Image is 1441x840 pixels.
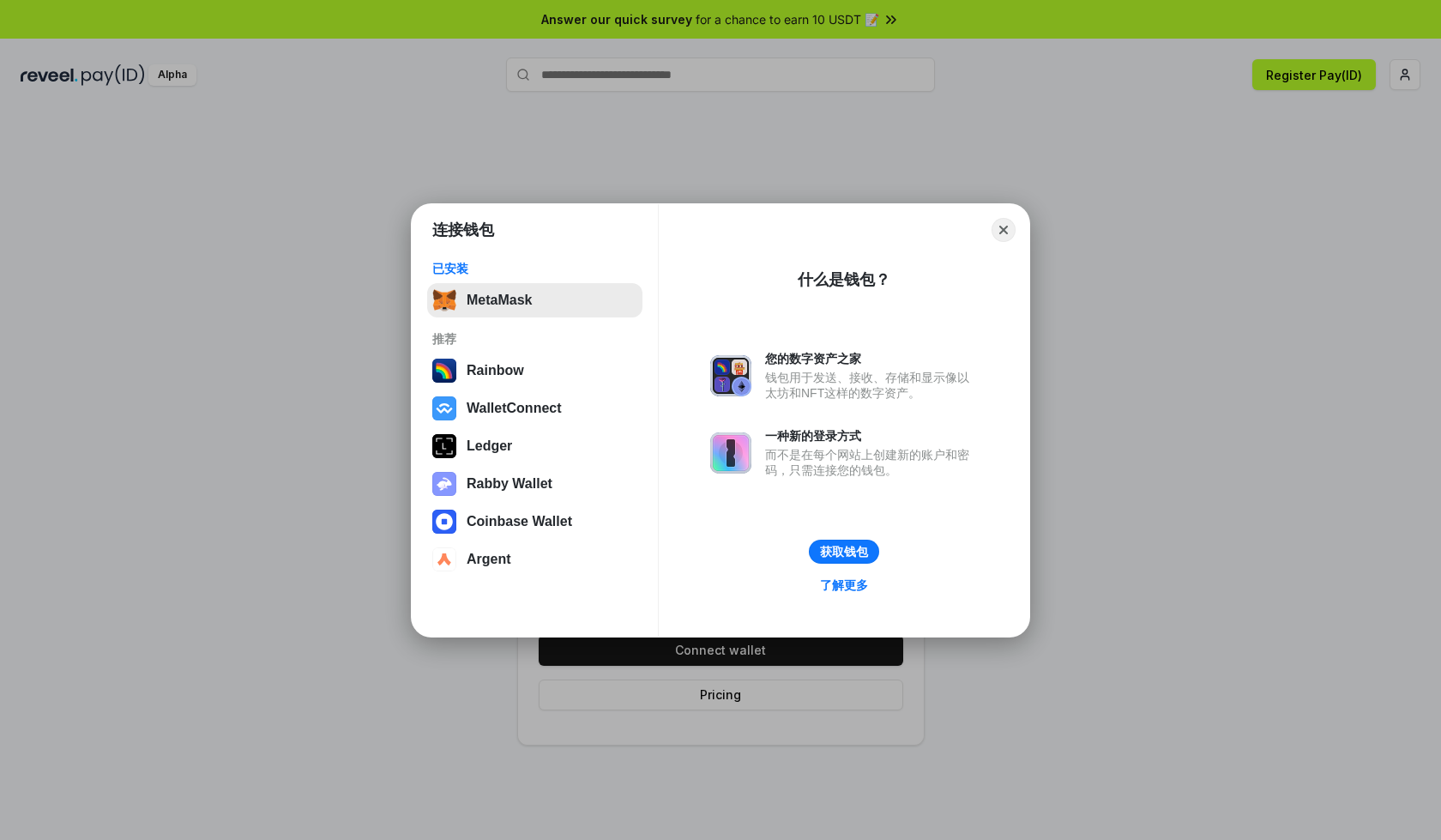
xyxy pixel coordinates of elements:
[427,391,642,426] button: WalletConnect
[710,432,751,474] img: svg+xml,%3Csvg%20xmlns%3D%22http%3A%2F%2Fwww.w3.org%2F2000%2Fsvg%22%20fill%3D%22none%22%20viewBox...
[427,354,642,388] button: Rainbow
[467,514,572,529] div: Coinbase Wallet
[820,577,868,593] div: 了解更多
[432,220,494,240] h1: 连接钱包
[809,540,879,564] button: 获取钱包
[427,542,642,577] button: Argent
[432,288,456,312] img: svg+xml,%3Csvg%20fill%3D%22none%22%20height%3D%2233%22%20viewBox%3D%220%200%2035%2033%22%20width%...
[765,447,978,478] div: 而不是在每个网站上创建新的账户和密码，只需连接您的钱包。
[820,544,868,559] div: 获取钱包
[432,331,637,347] div: 推荐
[427,429,642,463] button: Ledger
[427,467,642,501] button: Rabby Wallet
[432,261,637,276] div: 已安装
[432,359,456,383] img: svg+xml,%3Csvg%20width%3D%22120%22%20height%3D%22120%22%20viewBox%3D%220%200%20120%20120%22%20fil...
[432,472,456,496] img: svg+xml,%3Csvg%20xmlns%3D%22http%3A%2F%2Fwww.w3.org%2F2000%2Fsvg%22%20fill%3D%22none%22%20viewBox...
[432,547,456,571] img: svg+xml,%3Csvg%20width%3D%2228%22%20height%3D%2228%22%20viewBox%3D%220%200%2028%2028%22%20fill%3D...
[467,293,532,308] div: MetaMask
[467,438,512,454] div: Ledger
[765,370,978,401] div: 钱包用于发送、接收、存储和显示像以太坊和NFT这样的数字资产。
[765,351,978,366] div: 您的数字资产之家
[765,428,978,444] div: 一种新的登录方式
[992,218,1016,242] button: Close
[432,396,456,420] img: svg+xml,%3Csvg%20width%3D%2228%22%20height%3D%2228%22%20viewBox%3D%220%200%2028%2028%22%20fill%3D...
[427,283,642,317] button: MetaMask
[467,363,524,378] div: Rainbow
[798,269,890,290] div: 什么是钱包？
[810,574,878,596] a: 了解更多
[427,505,642,539] button: Coinbase Wallet
[432,510,456,534] img: svg+xml,%3Csvg%20width%3D%2228%22%20height%3D%2228%22%20viewBox%3D%220%200%2028%2028%22%20fill%3D...
[467,476,552,492] div: Rabby Wallet
[432,434,456,458] img: svg+xml,%3Csvg%20xmlns%3D%22http%3A%2F%2Fwww.w3.org%2F2000%2Fsvg%22%20width%3D%2228%22%20height%3...
[710,355,751,396] img: svg+xml,%3Csvg%20xmlns%3D%22http%3A%2F%2Fwww.w3.org%2F2000%2Fsvg%22%20fill%3D%22none%22%20viewBox...
[467,552,511,567] div: Argent
[467,401,562,416] div: WalletConnect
